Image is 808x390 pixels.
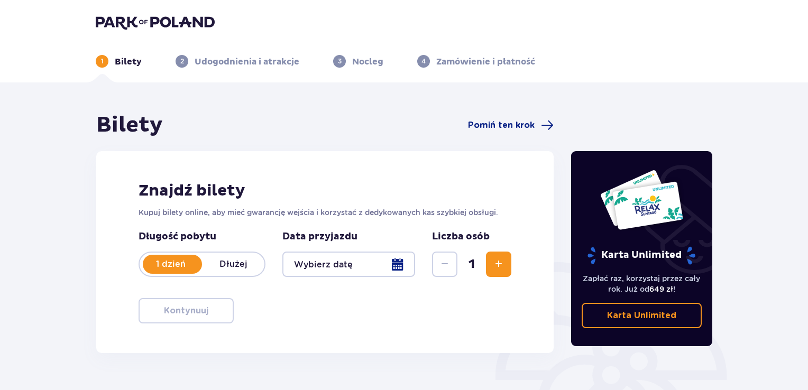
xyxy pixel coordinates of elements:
[139,298,234,323] button: Kontynuuj
[139,230,265,243] p: Długość pobytu
[180,57,184,66] p: 2
[460,256,484,272] span: 1
[582,303,702,328] a: Karta Unlimited
[432,252,457,277] button: Zmniejsz
[176,55,299,68] div: 2Udogodnienia i atrakcje
[96,112,163,138] h1: Bilety
[600,169,684,230] img: Dwie karty całoroczne do Suntago z napisem 'UNLIMITED RELAX', na białym tle z tropikalnymi liśćmi...
[582,273,702,294] p: Zapłać raz, korzystaj przez cały rok. Już od !
[421,57,426,66] p: 4
[139,181,511,201] h2: Znajdź bilety
[202,258,264,270] p: Dłużej
[140,258,202,270] p: 1 dzień
[333,55,383,68] div: 3Nocleg
[586,246,696,265] p: Karta Unlimited
[195,56,299,68] p: Udogodnienia i atrakcje
[649,285,673,293] span: 649 zł
[139,207,511,218] p: Kupuj bilety online, aby mieć gwarancję wejścia i korzystać z dedykowanych kas szybkiej obsługi.
[468,119,535,131] span: Pomiń ten krok
[432,230,490,243] p: Liczba osób
[96,55,142,68] div: 1Bilety
[468,119,554,132] a: Pomiń ten krok
[436,56,535,68] p: Zamówienie i płatność
[164,305,208,317] p: Kontynuuj
[338,57,342,66] p: 3
[607,310,676,321] p: Karta Unlimited
[486,252,511,277] button: Zwiększ
[417,55,535,68] div: 4Zamówienie i płatność
[352,56,383,68] p: Nocleg
[96,15,215,30] img: Park of Poland logo
[115,56,142,68] p: Bilety
[282,230,357,243] p: Data przyjazdu
[101,57,104,66] p: 1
